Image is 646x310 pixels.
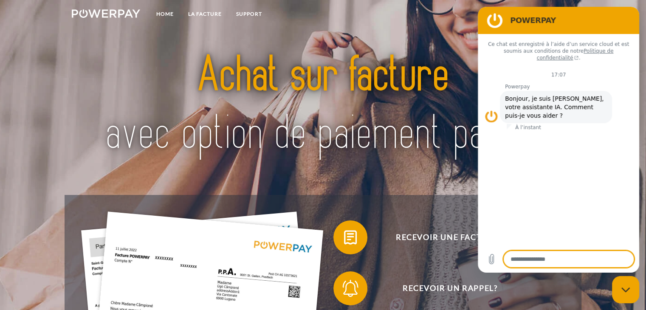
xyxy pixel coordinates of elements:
a: LA FACTURE [181,6,229,22]
a: CG [534,6,557,22]
iframe: Fenêtre de messagerie [478,7,639,273]
img: qb_bill.svg [340,227,361,248]
button: Recevoir une facture ? [333,220,554,254]
a: Home [149,6,181,22]
img: logo-powerpay-white.svg [72,9,140,18]
img: qb_bell.svg [340,278,361,299]
button: Recevoir un rappel? [333,271,554,305]
span: Recevoir une facture ? [346,220,554,254]
span: Recevoir un rappel? [346,271,554,305]
a: Support [229,6,269,22]
img: title-powerpay_fr.svg [96,31,549,178]
iframe: Bouton de lancement de la fenêtre de messagerie, conversation en cours [612,276,639,303]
